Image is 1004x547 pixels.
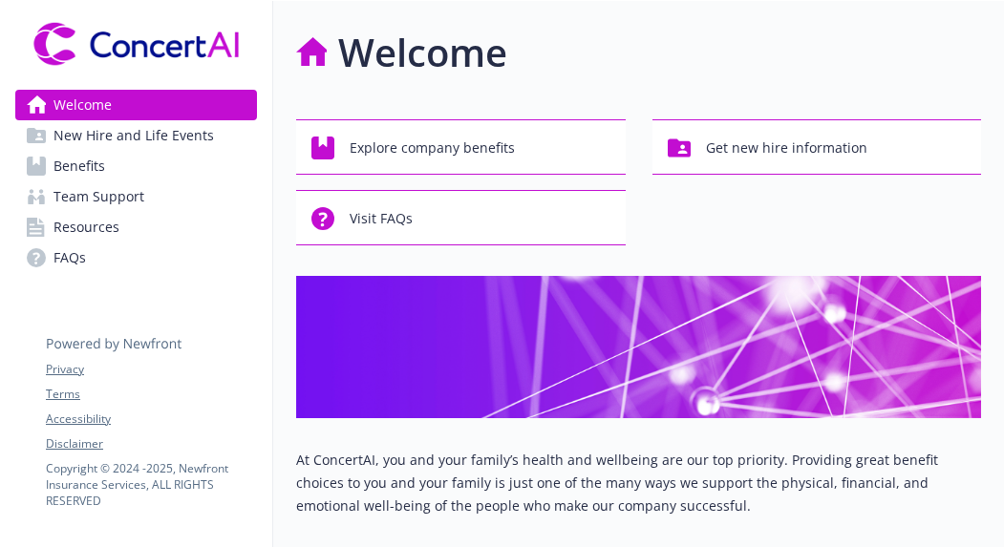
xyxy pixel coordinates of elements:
[296,276,981,418] img: overview page banner
[53,242,86,273] span: FAQs
[350,200,413,237] span: Visit FAQs
[53,151,105,181] span: Benefits
[338,24,507,81] h1: Welcome
[46,410,256,428] a: Accessibility
[652,119,982,175] button: Get new hire information
[296,449,981,517] p: At ConcertAI, you and your family’s health and wellbeing are our top priority. Providing great be...
[350,130,515,166] span: Explore company benefits
[15,151,257,181] a: Benefits
[46,361,256,378] a: Privacy
[53,181,144,212] span: Team Support
[15,90,257,120] a: Welcome
[706,130,867,166] span: Get new hire information
[53,212,119,242] span: Resources
[46,435,256,452] a: Disclaimer
[53,120,214,151] span: New Hire and Life Events
[15,212,257,242] a: Resources
[15,181,257,212] a: Team Support
[15,120,257,151] a: New Hire and Life Events
[53,90,112,120] span: Welcome
[15,242,257,273] a: FAQs
[296,119,626,175] button: Explore company benefits
[46,460,256,509] p: Copyright © 2024 - 2025 , Newfront Insurance Services, ALL RIGHTS RESERVED
[46,386,256,403] a: Terms
[296,190,626,245] button: Visit FAQs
